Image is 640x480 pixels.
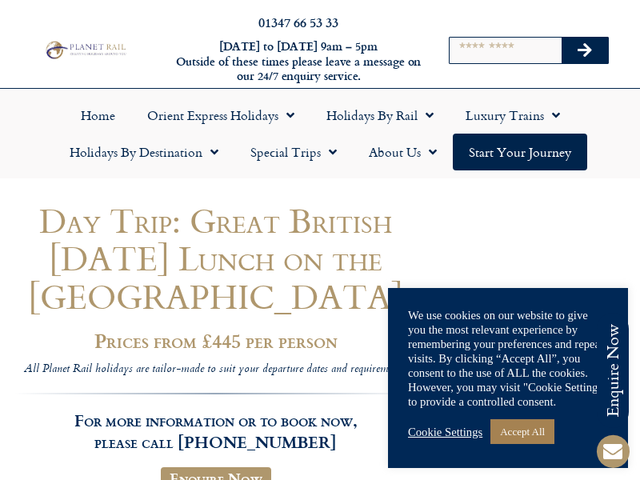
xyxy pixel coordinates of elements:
a: Start your Journey [453,134,587,170]
a: Home [65,97,131,134]
a: About Us [353,134,453,170]
img: Planet Rail Train Holidays Logo [42,39,128,60]
a: Luxury Trains [450,97,576,134]
a: 01347 66 53 33 [258,13,338,31]
button: Search [562,38,608,63]
h6: [DATE] to [DATE] 9am – 5pm Outside of these times please leave a message on our 24/7 enquiry serv... [174,39,422,84]
div: We use cookies on our website to give you the most relevant experience by remembering your prefer... [408,308,608,409]
nav: Menu [8,97,632,170]
a: Special Trips [234,134,353,170]
a: Holidays by Destination [54,134,234,170]
a: Holidays by Rail [310,97,450,134]
a: Orient Express Holidays [131,97,310,134]
a: Accept All [490,419,554,444]
a: Cookie Settings [408,425,482,439]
